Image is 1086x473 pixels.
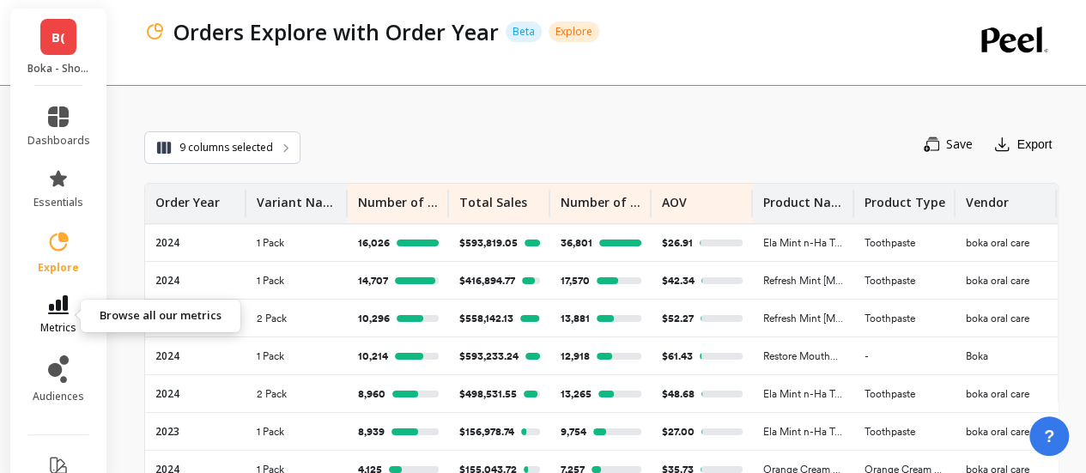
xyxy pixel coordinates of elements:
p: $26.91 [662,236,693,250]
p: 12,918 [561,349,590,363]
p: Explore [549,21,599,42]
p: 1 Pack [257,274,284,288]
p: 13,881 [561,312,590,325]
span: Save [946,136,973,152]
img: header icon [144,21,165,42]
p: - [865,349,869,363]
p: Orders Explore with Order Year [173,17,499,46]
p: $48.68 [662,387,695,401]
p: 36,801 [561,236,592,250]
span: dashboards [27,134,90,148]
span: audiences [33,390,84,403]
button: Save [915,130,981,158]
p: Number of Orders [561,184,641,211]
p: Variant Name [257,184,337,211]
button: ? [1029,416,1069,456]
p: Ela Mint n-Ha Toothpaste [763,425,844,439]
p: boka oral care [966,387,1033,401]
span: B( [52,27,65,47]
span: 9 columns selected [179,139,273,156]
p: 2024 [155,274,179,288]
p: 16,026 [358,236,390,250]
p: Refresh Mint [MEDICAL_DATA]* n-Ha Toothpaste [763,274,844,288]
p: AOV [662,184,687,211]
p: boka oral care [966,274,1033,288]
p: Toothpaste [865,425,915,439]
p: Restore Mouthwash Tablets [763,349,844,363]
button: 9 columns selected [144,131,300,164]
span: ? [1044,424,1054,448]
p: Vendor [966,184,1009,211]
p: $558,142.13 [459,312,513,325]
p: $27.00 [662,425,695,439]
p: 1 Pack [257,349,284,363]
p: $593,233.24 [459,349,519,363]
p: $593,819.05 [459,236,518,250]
p: Refresh Mint [MEDICAL_DATA]* n-Ha Toothpaste [763,312,844,325]
span: metrics [40,321,76,335]
p: $42.34 [662,274,695,288]
p: Toothpaste [865,236,915,250]
p: $61.43 [662,349,693,363]
p: $52.27 [662,312,694,325]
p: 10,214 [358,349,388,363]
p: Total Sales [459,184,527,211]
p: 2024 [155,387,179,401]
p: Boka [966,349,992,363]
p: Number of Customers [358,184,439,211]
button: Export [986,130,1059,158]
p: Boka - Shopify (Essor) [27,62,90,76]
p: 1 Pack [257,236,284,250]
p: 14,707 [358,274,388,288]
p: Ela Mint n-Ha Toothpaste [763,236,844,250]
p: $498,531.55 [459,387,517,401]
p: 2024 [155,312,179,325]
p: boka oral care [966,236,1033,250]
p: 2 Pack [257,312,287,325]
p: 9,754 [561,425,586,439]
p: 2 Pack [257,387,287,401]
p: Toothpaste [865,312,915,325]
span: essentials [33,196,83,209]
p: 2024 [155,236,179,250]
p: 2024 [155,349,179,363]
p: boka oral care [966,425,1033,439]
p: 13,265 [561,387,592,401]
p: 2023 [155,425,179,439]
p: Ela Mint n-Ha Toothpaste [763,387,844,401]
p: Beta [506,21,542,42]
p: $416,894.77 [459,274,515,288]
p: 8,939 [358,425,385,439]
p: Toothpaste [865,274,915,288]
p: Product Type [865,184,945,211]
span: explore [38,261,79,275]
p: 8,960 [358,387,385,401]
p: Order Year [155,184,220,211]
p: 17,570 [561,274,590,288]
p: 10,296 [358,312,390,325]
p: $156,978.74 [459,425,514,439]
p: Toothpaste [865,387,915,401]
p: boka oral care [966,312,1033,325]
p: Product Name [763,184,844,211]
p: 1 Pack [257,425,284,439]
